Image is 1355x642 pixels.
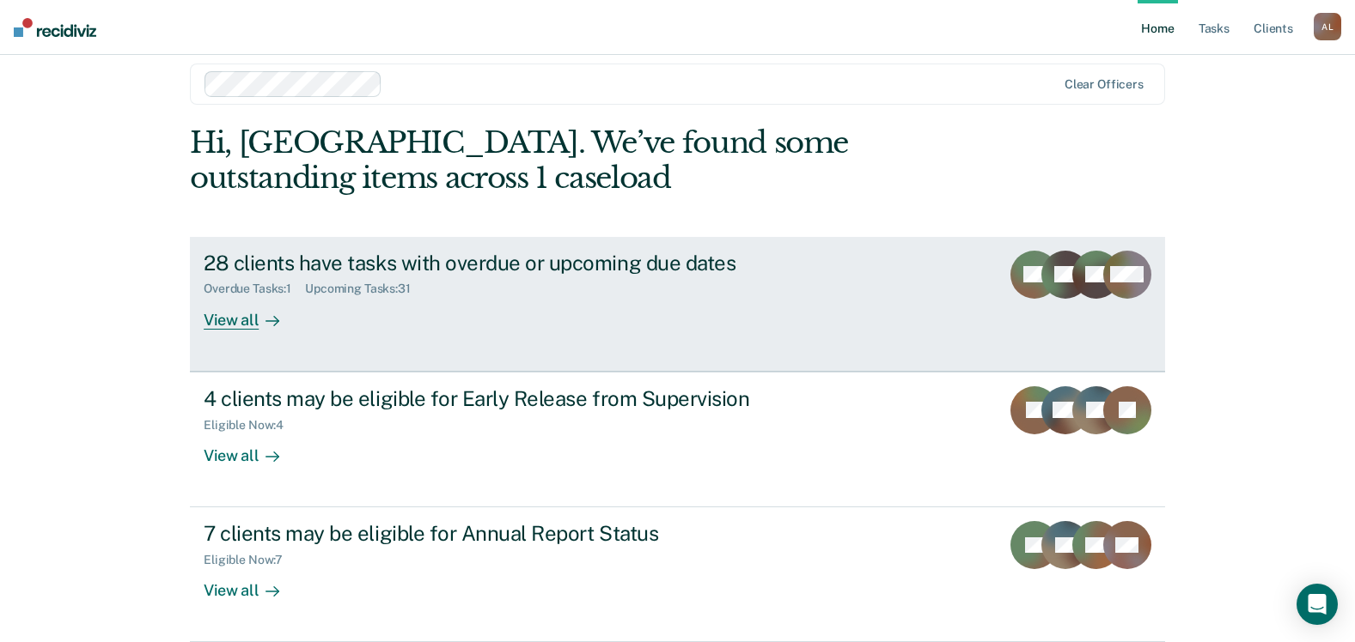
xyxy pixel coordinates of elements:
button: AL [1314,13,1341,40]
div: View all [204,296,300,330]
div: Clear officers [1065,77,1144,92]
a: 28 clients have tasks with overdue or upcoming due datesOverdue Tasks:1Upcoming Tasks:31View all [190,237,1165,372]
div: Overdue Tasks : 1 [204,282,305,296]
img: Recidiviz [14,18,96,37]
div: Upcoming Tasks : 31 [305,282,424,296]
div: Eligible Now : 4 [204,418,297,433]
div: View all [204,567,300,601]
div: 4 clients may be eligible for Early Release from Supervision [204,386,807,411]
div: 7 clients may be eligible for Annual Report Status [204,521,807,546]
div: A L [1314,13,1341,40]
div: 28 clients have tasks with overdue or upcoming due dates [204,251,807,276]
a: 4 clients may be eligible for Early Release from SupervisionEligible Now:4View all [190,372,1165,507]
div: View all [204,432,300,465]
div: Hi, [GEOGRAPHIC_DATA]. We’ve found some outstanding items across 1 caseload [190,125,970,196]
div: Eligible Now : 7 [204,553,296,567]
a: 7 clients may be eligible for Annual Report StatusEligible Now:7View all [190,507,1165,642]
div: Open Intercom Messenger [1297,584,1338,625]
